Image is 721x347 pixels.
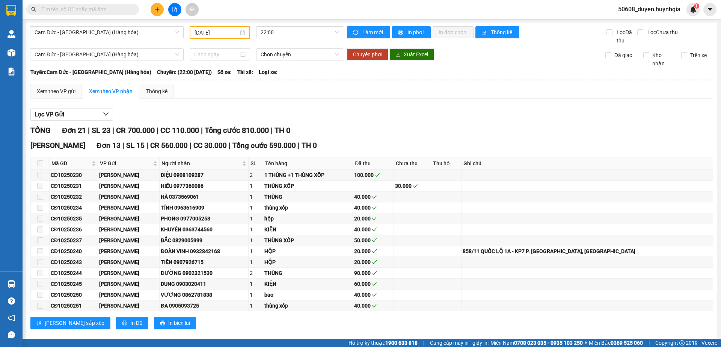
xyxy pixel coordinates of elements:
span: down [103,111,109,117]
div: 1 [250,258,262,266]
span: copyright [679,340,685,345]
div: 858/11 QUỐC LỘ 1A - KP7 P. [GEOGRAPHIC_DATA], [GEOGRAPHIC_DATA] [463,247,712,255]
td: Cam Đức [98,290,160,300]
span: CR 700.000 [116,126,155,135]
button: syncLàm mới [347,26,390,38]
div: Xem theo VP nhận [89,87,133,95]
span: sync [353,30,359,36]
span: 22:00 [261,27,339,38]
div: 40.000 [354,225,392,234]
div: CĐ10250244 [51,269,97,277]
div: CĐ10250240 [51,247,97,255]
td: Cam Đức [98,181,160,192]
td: CĐ10250244 [50,268,98,279]
div: CĐ10250235 [51,214,97,223]
span: CC 110.000 [160,126,199,135]
td: CĐ10250251 [50,300,98,311]
div: THÙNG [264,193,352,201]
span: CR 560.000 [150,141,188,150]
span: check [413,183,418,189]
div: [PERSON_NAME] [99,302,158,310]
div: BẮC 0829005999 [161,236,247,244]
span: Lọc Đã thu [614,28,637,45]
span: caret-down [707,6,713,13]
button: printerIn biên lai [154,317,196,329]
span: | [229,141,231,150]
button: file-add [168,3,181,16]
span: VP Gửi [100,159,152,167]
span: check [372,281,377,287]
span: Chuyến: (22:00 [DATE]) [157,68,212,76]
strong: 0369 525 060 [611,340,643,346]
button: caret-down [703,3,716,16]
div: DUNG 0903020411 [161,280,247,288]
div: PHONG 0977005258 [161,214,247,223]
span: notification [8,314,15,321]
div: [PERSON_NAME] [99,258,158,266]
button: Lọc VP Gửi [30,109,113,121]
span: sort-ascending [36,320,42,326]
div: CĐ10250232 [51,193,97,201]
button: plus [151,3,164,16]
div: TĨNH 0963616909 [161,204,247,212]
span: check [372,194,377,199]
td: CĐ10250230 [50,170,98,181]
img: warehouse-icon [8,49,15,57]
button: downloadXuất Excel [389,48,434,60]
td: CĐ10250250 [50,290,98,300]
div: CĐ10250230 [51,171,97,179]
span: 50608_duyen.huynhgia [612,5,686,14]
div: [PERSON_NAME] [99,269,158,277]
button: bar-chartThống kê [475,26,519,38]
div: hộp [264,214,352,223]
span: 1 [695,3,698,9]
span: bar-chart [481,30,488,36]
span: | [88,126,90,135]
div: 40.000 [354,302,392,310]
input: Tìm tên, số ĐT hoặc mã đơn [41,5,130,14]
div: 60.000 [354,280,392,288]
span: ⚪️ [585,341,587,344]
strong: 1900 633 818 [385,340,418,346]
td: Cam Đức [98,170,160,181]
div: 1 [250,182,262,190]
span: check [372,238,377,243]
th: Tên hàng [263,157,353,170]
div: VƯƠNG 0862781838 [161,291,247,299]
div: CĐ10250250 [51,291,97,299]
span: Cung cấp máy in - giấy in: [430,339,489,347]
button: Chuyển phơi [347,48,388,60]
td: CĐ10250231 [50,181,98,192]
th: Chưa thu [394,157,431,170]
th: Thu hộ [431,157,461,170]
span: Tổng cước 810.000 [205,126,269,135]
td: CĐ10250237 [50,235,98,246]
div: 20.000 [354,214,392,223]
strong: 0708 023 035 - 0935 103 250 [514,340,583,346]
span: | [649,339,650,347]
div: DIỆU 0908109287 [161,171,247,179]
span: aim [189,7,195,12]
div: CĐ10250245 [51,280,97,288]
th: Ghi chú [462,157,713,170]
img: solution-icon [8,68,15,75]
td: Cam Đức [98,279,160,290]
span: | [157,126,158,135]
span: | [201,126,203,135]
span: Miền Nam [490,339,583,347]
span: Loại xe: [259,68,278,76]
td: Cam Đức [98,202,160,213]
div: ĐOÀN VINH 0932842168 [161,247,247,255]
div: 30.000 [395,182,430,190]
div: 2 [250,269,262,277]
button: aim [186,3,199,16]
div: [PERSON_NAME] [99,236,158,244]
td: CĐ10250240 [50,246,98,257]
span: [PERSON_NAME] [30,141,85,150]
span: Trên xe [687,51,710,59]
td: Cam Đức [98,192,160,202]
div: ĐA 0905093725 [161,302,247,310]
span: check [372,216,377,221]
td: CĐ10250232 [50,192,98,202]
span: check [372,270,377,276]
